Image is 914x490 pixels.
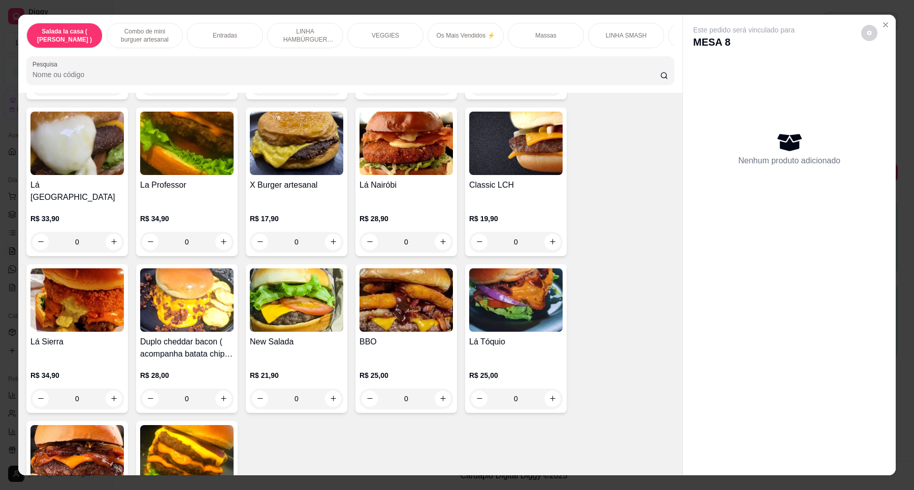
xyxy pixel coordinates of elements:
[535,31,556,40] p: Massas
[360,370,453,380] p: R$ 25,00
[32,60,61,68] label: Pesquisa
[362,234,378,250] button: decrease-product-quantity
[738,155,840,167] p: Nenhum produto adicionado
[861,25,877,41] button: decrease-product-quantity
[469,179,563,191] h4: Classic LCH
[276,27,335,44] p: LINHA HAMBÚRGUER ANGUS
[35,27,94,44] p: Salada la casa ( [PERSON_NAME] )
[360,336,453,348] h4: BBO
[106,234,122,250] button: increase-product-quantity
[140,268,234,332] img: product-image
[469,214,563,224] p: R$ 19,90
[360,112,453,175] img: product-image
[30,336,124,348] h4: Lá Sierra
[250,214,343,224] p: R$ 17,90
[30,268,124,332] img: product-image
[30,179,124,203] h4: Lá [GEOGRAPHIC_DATA]
[469,336,563,348] h4: Lá Tóquio
[372,31,399,40] p: VEGGIES
[469,370,563,380] p: R$ 25,00
[32,69,660,80] input: Pesquisa
[693,35,795,49] p: MESA 8
[360,214,453,224] p: R$ 28,90
[250,268,343,332] img: product-image
[140,336,234,360] h4: Duplo cheddar bacon ( acompanha batata chips )
[30,112,124,175] img: product-image
[250,179,343,191] h4: X Burger artesanal
[544,234,561,250] button: increase-product-quantity
[436,31,495,40] p: Os Mais Vendidos ⚡️
[30,214,124,224] p: R$ 33,90
[115,27,174,44] p: Combo de mini burguer artesanal
[435,234,451,250] button: increase-product-quantity
[250,112,343,175] img: product-image
[693,25,795,35] p: Este pedido será vinculado para
[213,31,237,40] p: Entradas
[140,425,234,488] img: product-image
[140,179,234,191] h4: La Professor
[360,179,453,191] h4: Lá Nairóbi
[140,112,234,175] img: product-image
[32,234,49,250] button: decrease-product-quantity
[469,268,563,332] img: product-image
[30,425,124,488] img: product-image
[140,214,234,224] p: R$ 34,90
[250,370,343,380] p: R$ 21,90
[471,234,487,250] button: decrease-product-quantity
[250,336,343,348] h4: New Salada
[606,31,647,40] p: LINHA SMASH
[877,17,894,33] button: Close
[360,268,453,332] img: product-image
[469,112,563,175] img: product-image
[30,370,124,380] p: R$ 34,90
[140,370,234,380] p: R$ 28,00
